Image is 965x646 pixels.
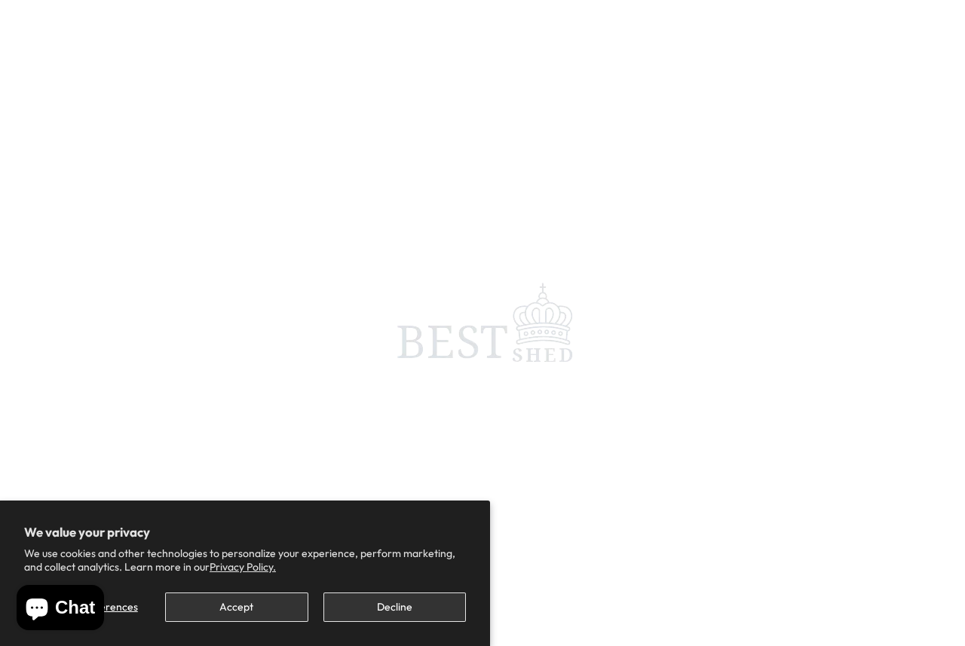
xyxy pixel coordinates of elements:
[24,546,466,574] p: We use cookies and other technologies to personalize your experience, perform marketing, and coll...
[12,585,109,634] inbox-online-store-chat: Shopify online store chat
[210,560,276,574] a: Privacy Policy.
[24,525,466,540] h2: We value your privacy
[323,592,466,622] button: Decline
[165,592,308,622] button: Accept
